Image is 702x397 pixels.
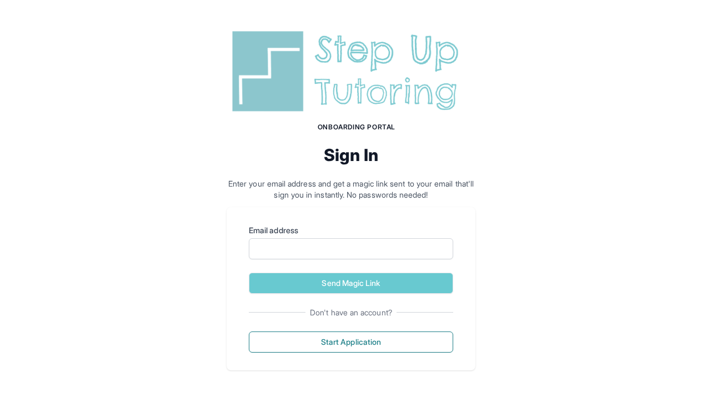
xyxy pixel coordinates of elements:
button: Start Application [249,331,453,353]
h2: Sign In [227,145,475,165]
h1: Onboarding Portal [238,123,475,132]
button: Send Magic Link [249,273,453,294]
p: Enter your email address and get a magic link sent to your email that'll sign you in instantly. N... [227,178,475,200]
label: Email address [249,225,453,236]
img: Step Up Tutoring horizontal logo [227,27,475,116]
span: Don't have an account? [305,307,397,318]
